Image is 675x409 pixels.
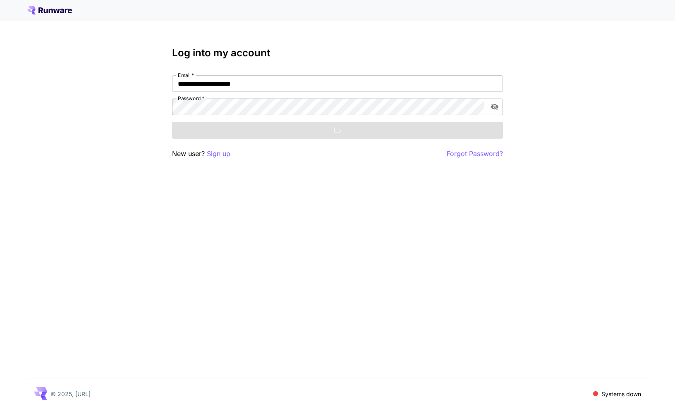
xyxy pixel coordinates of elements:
[601,390,641,398] p: Systems down
[207,149,230,159] button: Sign up
[172,47,503,59] h3: Log into my account
[172,149,230,159] p: New user?
[178,72,194,79] label: Email
[487,99,502,114] button: toggle password visibility
[50,390,91,398] p: © 2025, [URL]
[447,149,503,159] button: Forgot Password?
[178,95,204,102] label: Password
